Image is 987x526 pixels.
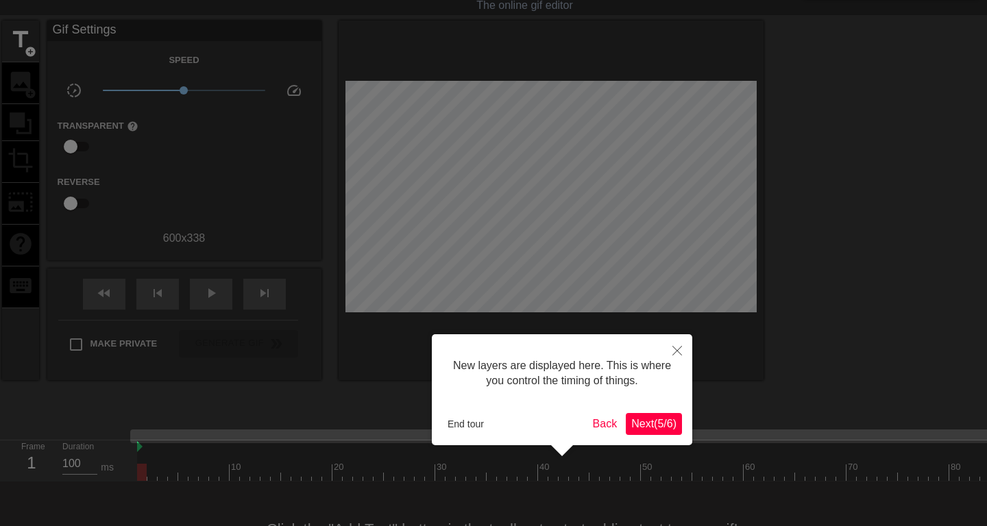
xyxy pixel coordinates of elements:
span: Next ( 5 / 6 ) [631,418,677,429]
div: New layers are displayed here. This is where you control the timing of things. [442,345,682,403]
button: Back [587,413,623,435]
button: Next [626,413,682,435]
button: Close [662,334,692,366]
button: End tour [442,414,489,434]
